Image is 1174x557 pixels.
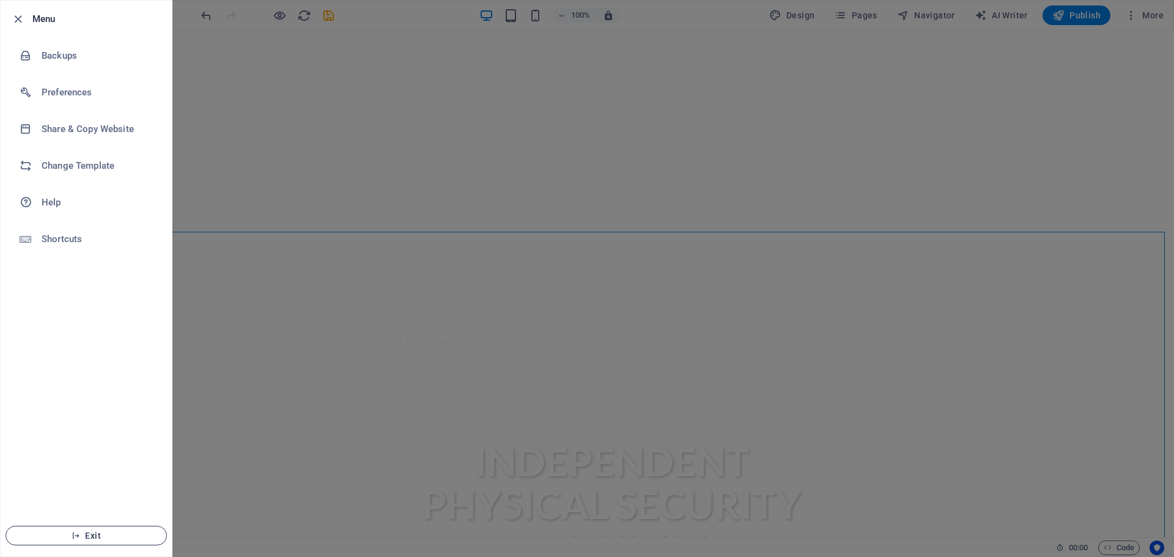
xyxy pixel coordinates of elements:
a: Help [1,184,172,221]
h6: Menu [32,12,162,26]
h6: Change Template [42,158,155,173]
h6: Share & Copy Website [42,122,155,136]
h6: Backups [42,48,155,63]
button: Exit [6,526,167,545]
h6: Shortcuts [42,232,155,246]
span: Exit [16,531,157,540]
h6: Preferences [42,85,155,100]
h6: Help [42,195,155,210]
